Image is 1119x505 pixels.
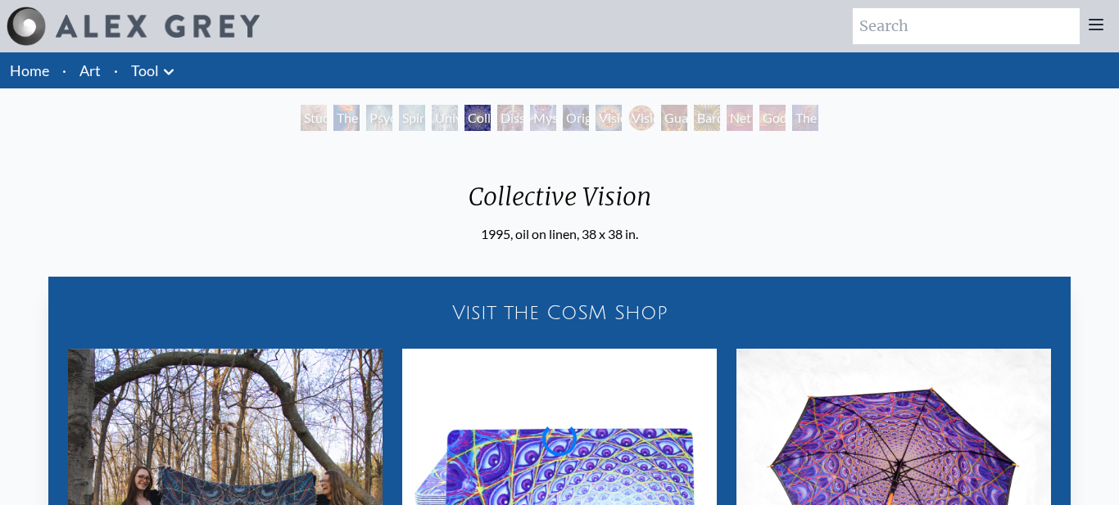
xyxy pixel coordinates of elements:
div: Spiritual Energy System [399,105,425,131]
div: Bardo Being [694,105,720,131]
a: Art [79,59,101,82]
div: Vision [PERSON_NAME] [628,105,655,131]
div: Collective Vision [464,105,491,131]
div: Godself [759,105,786,131]
div: Mystic Eye [530,105,556,131]
div: 1995, oil on linen, 38 x 38 in. [455,224,664,244]
div: Study for the Great Turn [301,105,327,131]
input: Search [853,8,1080,44]
div: The Torch [333,105,360,131]
div: Guardian of Infinite Vision [661,105,687,131]
div: Collective Vision [455,182,664,224]
div: The Great Turn [792,105,818,131]
div: Dissectional Art for Tool's Lateralus CD [497,105,523,131]
div: Net of Being [727,105,753,131]
a: Tool [131,59,159,82]
li: · [56,52,73,88]
div: Psychic Energy System [366,105,392,131]
div: Original Face [563,105,589,131]
div: Vision Crystal [596,105,622,131]
a: Visit the CoSM Shop [58,286,1061,339]
div: Universal Mind Lattice [432,105,458,131]
li: · [107,52,125,88]
a: Home [10,61,49,79]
